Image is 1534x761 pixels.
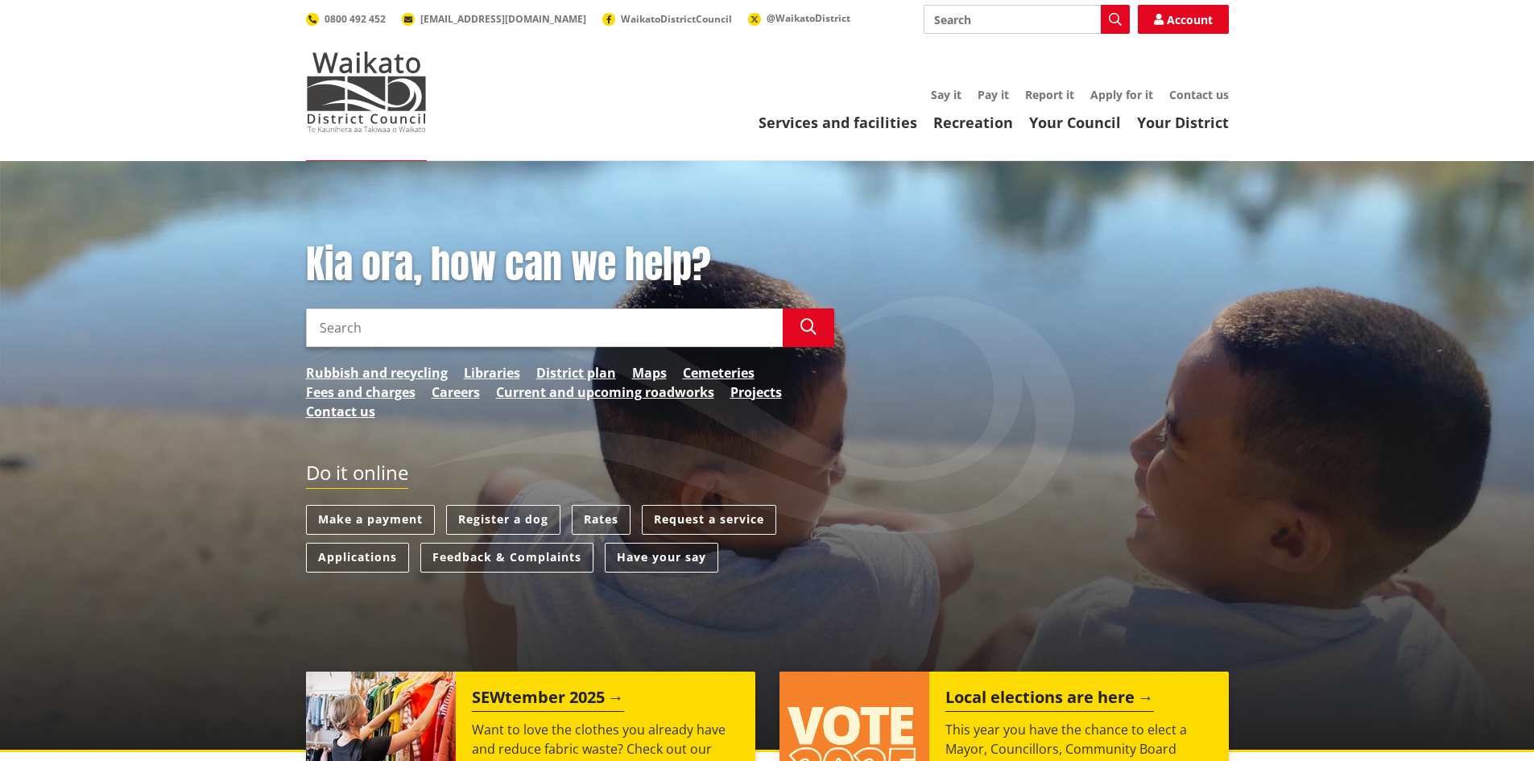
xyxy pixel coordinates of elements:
[464,363,520,383] a: Libraries
[931,87,961,102] a: Say it
[632,363,667,383] a: Maps
[767,11,850,25] span: @WaikatoDistrict
[748,11,850,25] a: @WaikatoDistrict
[306,242,834,288] h1: Kia ora, how can we help?
[432,383,480,402] a: Careers
[759,113,917,132] a: Services and facilities
[306,363,448,383] a: Rubbish and recycling
[605,543,718,573] a: Have your say
[945,688,1154,712] h2: Local elections are here
[1090,87,1153,102] a: Apply for it
[602,12,732,26] a: WaikatoDistrictCouncil
[1169,87,1229,102] a: Contact us
[924,5,1130,34] input: Search input
[472,688,624,712] h2: SEWtember 2025
[420,543,593,573] a: Feedback & Complaints
[306,461,408,490] h2: Do it online
[1137,113,1229,132] a: Your District
[496,383,714,402] a: Current and upcoming roadworks
[978,87,1009,102] a: Pay it
[1029,113,1121,132] a: Your Council
[621,12,732,26] span: WaikatoDistrictCouncil
[572,505,631,535] a: Rates
[306,308,783,347] input: Search input
[402,12,586,26] a: [EMAIL_ADDRESS][DOMAIN_NAME]
[1025,87,1074,102] a: Report it
[933,113,1013,132] a: Recreation
[306,12,386,26] a: 0800 492 452
[325,12,386,26] span: 0800 492 452
[642,505,776,535] a: Request a service
[1138,5,1229,34] a: Account
[306,505,435,535] a: Make a payment
[683,363,755,383] a: Cemeteries
[306,383,416,402] a: Fees and charges
[306,543,409,573] a: Applications
[536,363,616,383] a: District plan
[420,12,586,26] span: [EMAIL_ADDRESS][DOMAIN_NAME]
[306,52,427,132] img: Waikato District Council - Te Kaunihera aa Takiwaa o Waikato
[306,402,375,421] a: Contact us
[446,505,560,535] a: Register a dog
[730,383,782,402] a: Projects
